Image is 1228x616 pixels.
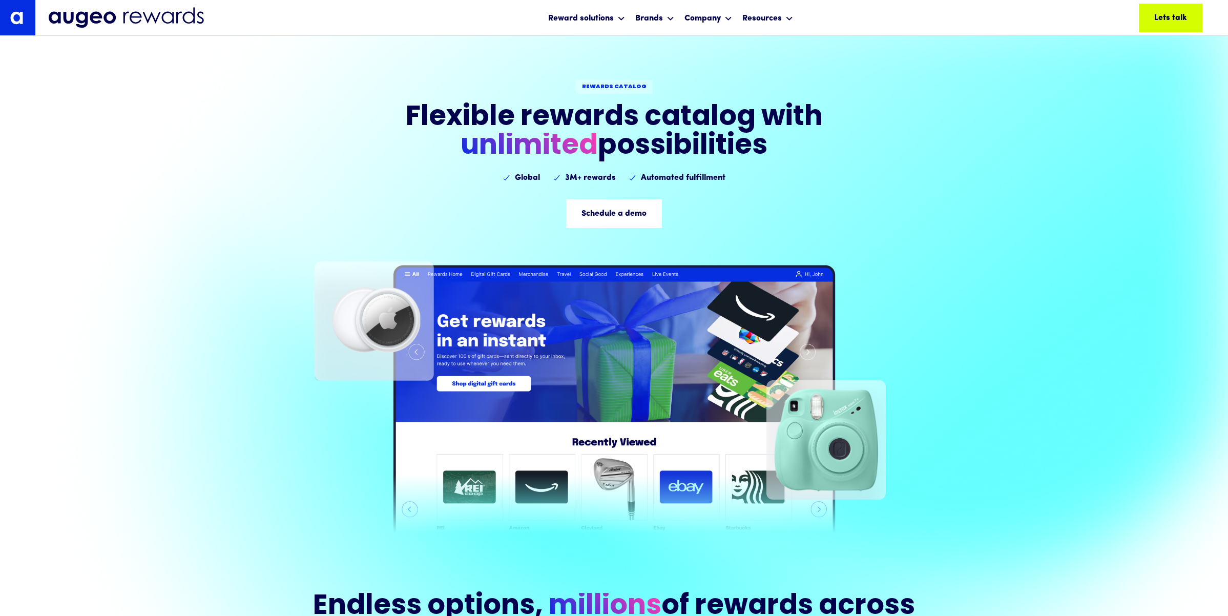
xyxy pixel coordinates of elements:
div: Company [684,12,721,25]
span: unlimited [461,133,598,161]
div: Resources [742,12,782,25]
img: Augeo Rewards business unit full logo in midnight blue. [48,7,204,29]
div: 3M+ rewards [565,172,616,184]
div: Automated fulfillment [641,172,725,184]
div: Reward solutions [548,12,614,25]
div: Brands [633,4,677,31]
h3: Flexible rewa​rds catalog with ‍ possibilities [406,104,823,161]
div: Brands [635,12,663,25]
a: Schedule a demo [566,199,662,228]
div: Reward solutions [546,4,628,31]
a: Lets talk [1139,4,1202,32]
div: Resources [740,4,796,31]
div: Company [682,4,735,31]
div: REWARDS CATALOG [582,83,647,91]
div: Global [515,172,540,184]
